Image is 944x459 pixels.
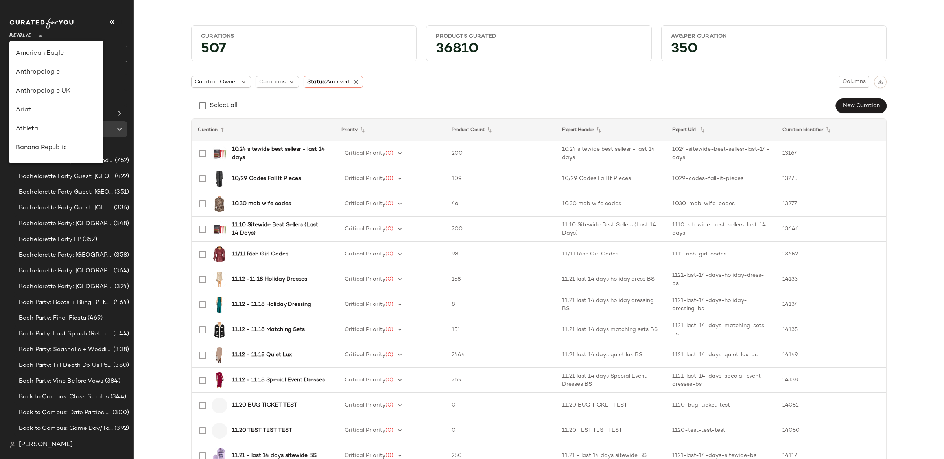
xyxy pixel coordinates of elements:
[556,418,666,443] td: 11.20 TEST TEST TEST
[212,372,227,388] img: BARD-WD445_V1.jpg
[19,235,81,244] span: Bachelorette Party LP
[112,267,129,276] span: (364)
[385,352,393,358] span: (0)
[201,33,407,40] div: Curations
[556,393,666,418] td: 11.20 BUG TICKET TEST
[665,43,883,58] div: 350
[232,376,325,384] b: 11.12 - 11.18 Special Event Dresses
[109,392,126,402] span: (344)
[385,377,393,383] span: (0)
[27,109,78,118] span: Global Clipboards
[776,317,886,342] td: 14135
[335,119,445,141] th: Priority
[112,298,129,307] span: (464)
[385,453,393,459] span: (0)
[19,377,103,386] span: Bach Party: Vino Before Vows
[385,428,393,433] span: (0)
[307,78,349,86] span: Status:
[19,298,112,307] span: Bach Party: Boots + Bling B4 the Ring
[345,251,385,257] span: Critical Priority
[19,392,109,402] span: Back to Campus: Class Staples
[86,314,103,323] span: (469)
[776,292,886,317] td: 14134
[345,276,385,282] span: Critical Priority
[445,368,555,393] td: 269
[232,326,305,334] b: 11.12 - 11.18 Matching Sets
[666,368,776,393] td: 1121-last-14-days-special-event-dresses-bs
[385,226,393,232] span: (0)
[55,125,72,134] span: (507)
[556,141,666,166] td: 10.24 sitewide best sellesr - last 14 days
[259,78,286,86] span: Curations
[445,217,555,242] td: 200
[232,426,292,435] b: 11.20 TEST TEST TEST
[666,119,776,141] th: Export URL
[111,408,129,417] span: (300)
[445,141,555,166] td: 200
[9,442,16,448] img: svg%3e
[385,276,393,282] span: (0)
[19,314,86,323] span: Bach Party: Final Fiesta
[671,33,877,40] div: Avg.per Curation
[776,267,886,292] td: 14133
[666,418,776,443] td: 1120-test-test-test
[19,219,112,228] span: Bachelorette Party: [GEOGRAPHIC_DATA]
[556,242,666,267] td: 11/11 Rich Girl Codes
[345,402,385,408] span: Critical Priority
[19,156,113,165] span: Bachelorette Party Guest: Landing Page
[445,191,555,217] td: 46
[232,250,288,258] b: 11/11 Rich Girl Codes
[192,119,335,141] th: Curation
[839,76,869,88] button: Columns
[556,191,666,217] td: 10.30 mob wife codes
[81,141,99,150] span: (440)
[445,119,555,141] th: Product Count
[430,43,648,58] div: 36810
[212,297,227,313] img: SMAD-WD242_V1.jpg
[112,361,129,370] span: (380)
[326,79,349,85] span: Archived
[19,282,113,291] span: Bachelorette Party: [GEOGRAPHIC_DATA]
[232,401,297,409] b: 11.20 BUG TICKET TEST
[445,292,555,317] td: 8
[232,275,307,283] b: 11.12 -11.18 Holiday Dresses
[19,408,111,417] span: Back to Campus: Date Parties & Semi Formals
[843,103,880,109] span: New Curation
[385,402,393,408] span: (0)
[113,424,129,433] span: (392)
[666,217,776,242] td: 1110-sitewide-best-sellers-last-14-days
[345,428,385,433] span: Critical Priority
[836,98,887,113] button: New Curation
[27,125,55,134] span: Curations
[666,242,776,267] td: 1111-rich-girl-codes
[666,393,776,418] td: 1120-bug-ticket-test
[103,377,120,386] span: (384)
[385,302,393,307] span: (0)
[666,317,776,342] td: 1121-last-14-days-matching-sets-bs
[81,235,97,244] span: (352)
[666,166,776,191] td: 1029-codes-fall-it-pieces
[212,322,227,338] img: MALR-WK276_V1.jpg
[78,109,91,118] span: (24)
[212,221,227,237] img: SUMR-WU65_V1.jpg
[112,329,129,339] span: (544)
[212,171,227,187] img: 4THR-WO3_V1.jpg
[445,166,555,191] td: 109
[212,347,227,363] img: ASTR-WD632_V1.jpg
[385,176,393,181] span: (0)
[345,453,385,459] span: Critical Priority
[19,424,113,433] span: Back to Campus: Game Day/Tailgates
[232,200,291,208] b: 10.30 mob wife codes
[445,267,555,292] td: 158
[556,317,666,342] td: 11.21 last 14 days matching sets BS
[19,329,112,339] span: Bach Party: Last Splash (Retro [GEOGRAPHIC_DATA])
[112,204,129,213] span: (336)
[345,302,385,307] span: Critical Priority
[436,33,642,40] div: Products Curated
[232,174,301,183] b: 10/29 Codes Fall It Pieces
[212,146,227,161] img: SUMR-WU65_V1.jpg
[776,141,886,166] td: 13164
[345,352,385,358] span: Critical Priority
[345,201,385,207] span: Critical Priority
[776,418,886,443] td: 14050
